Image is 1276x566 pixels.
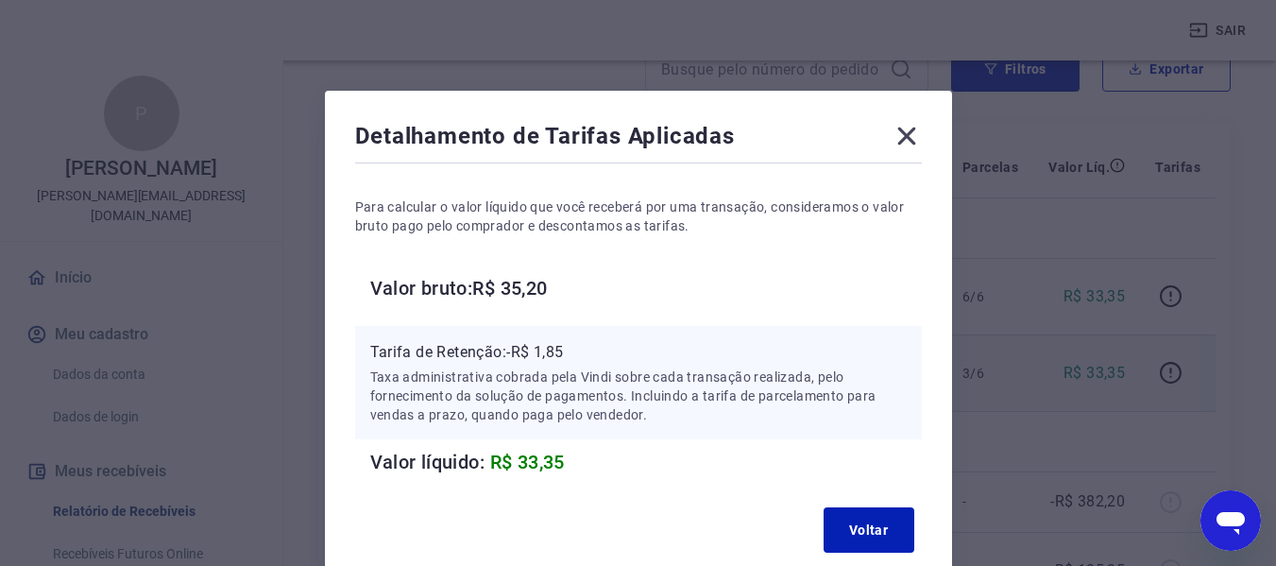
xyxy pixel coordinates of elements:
p: Taxa administrativa cobrada pela Vindi sobre cada transação realizada, pelo fornecimento da soluç... [370,368,907,424]
button: Voltar [824,507,914,553]
div: Detalhamento de Tarifas Aplicadas [355,121,922,159]
h6: Valor líquido: [370,447,922,477]
p: Tarifa de Retenção: -R$ 1,85 [370,341,907,364]
span: R$ 33,35 [490,451,565,473]
iframe: Botão para abrir a janela de mensagens [1200,490,1261,551]
h6: Valor bruto: R$ 35,20 [370,273,922,303]
p: Para calcular o valor líquido que você receberá por uma transação, consideramos o valor bruto pag... [355,197,922,235]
